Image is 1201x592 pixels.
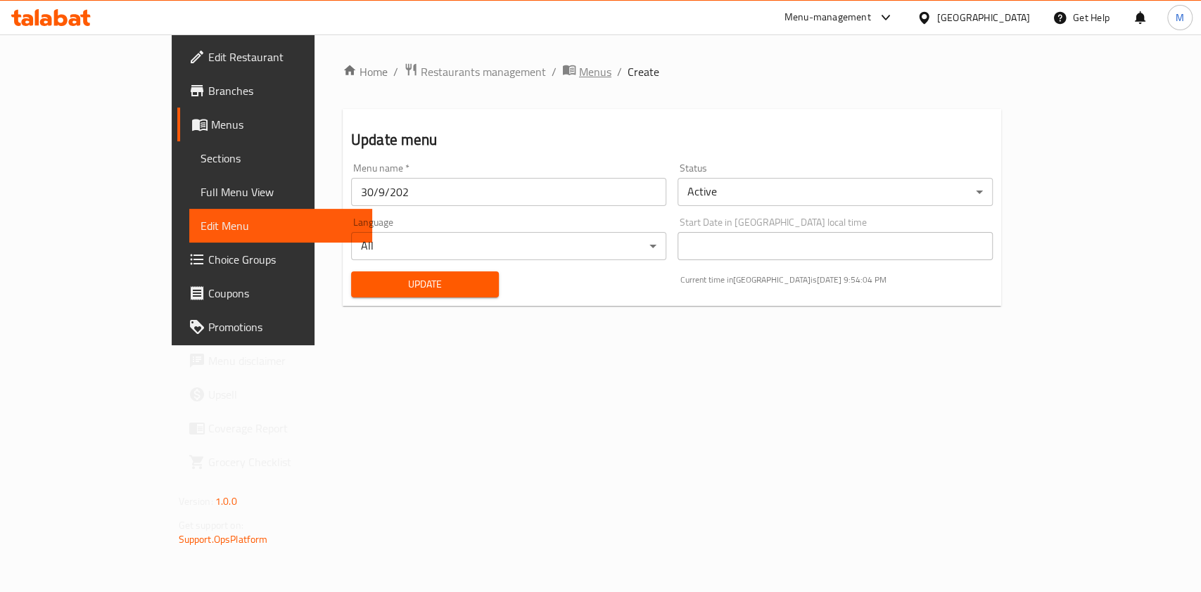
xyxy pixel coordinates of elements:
a: Menus [562,63,611,81]
a: Menus [177,108,372,141]
span: Coupons [208,285,361,302]
span: Menu disclaimer [208,352,361,369]
span: 1.0.0 [215,492,237,510]
li: / [617,63,622,80]
li: / [552,63,557,80]
a: Coupons [177,276,372,310]
span: Choice Groups [208,251,361,268]
button: Update [351,271,499,297]
a: Coverage Report [177,411,372,445]
a: Choice Groups [177,243,372,276]
span: Full Menu View [201,184,361,200]
span: Create [628,63,659,80]
span: Version: [179,492,213,510]
span: M [1176,10,1184,25]
span: Branches [208,82,361,99]
a: Restaurants management [404,63,546,81]
span: Sections [201,150,361,167]
div: Menu-management [784,9,871,26]
a: Upsell [177,378,372,411]
h2: Update menu [351,129,993,150]
span: Coverage Report [208,420,361,437]
span: Update [362,276,488,293]
div: [GEOGRAPHIC_DATA] [937,10,1030,25]
div: All [351,232,666,260]
p: Current time in [GEOGRAPHIC_DATA] is [DATE] 9:54:04 PM [680,274,993,286]
a: Sections [189,141,372,175]
a: Promotions [177,310,372,344]
a: Edit Menu [189,209,372,243]
span: Edit Restaurant [208,49,361,65]
span: Grocery Checklist [208,453,361,470]
div: Active [678,178,993,206]
span: Promotions [208,318,361,335]
li: / [393,63,398,80]
a: Edit Restaurant [177,40,372,74]
a: Full Menu View [189,175,372,209]
a: Menu disclaimer [177,344,372,378]
nav: breadcrumb [343,63,1002,81]
a: Support.OpsPlatform [179,530,268,548]
a: Branches [177,74,372,108]
span: Get support on: [179,516,243,534]
a: Grocery Checklist [177,445,372,479]
span: Menus [579,63,611,80]
span: Edit Menu [201,217,361,234]
span: Menus [211,116,361,133]
span: Upsell [208,386,361,403]
input: Please enter Menu name [351,178,666,206]
span: Restaurants management [421,63,546,80]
